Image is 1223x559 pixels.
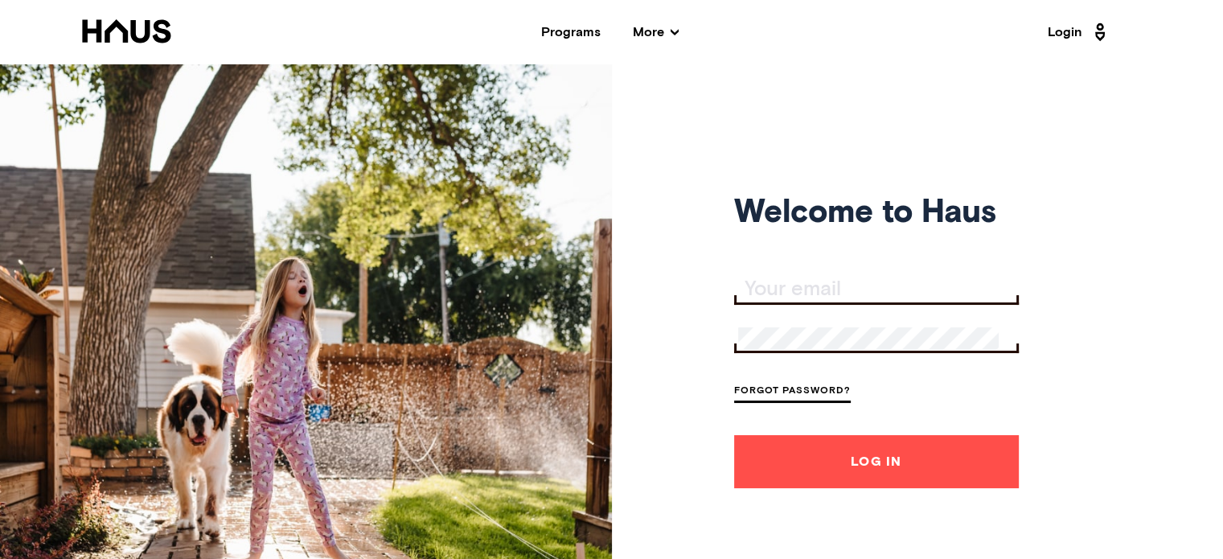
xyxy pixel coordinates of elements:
[734,381,851,403] a: Forgot Password?
[541,26,601,39] a: Programs
[1048,19,1110,45] a: Login
[633,26,679,39] span: More
[738,278,1019,301] input: Your email
[738,327,999,350] input: Your password
[734,435,1019,488] button: Log In
[734,199,1019,228] h1: Welcome to Haus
